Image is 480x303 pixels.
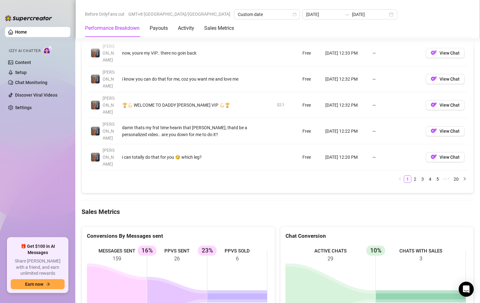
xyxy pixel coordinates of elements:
[293,13,296,16] span: calendar
[122,50,270,56] div: now, youre my VIP.. there no goin back
[440,77,460,82] span: View Chat
[238,10,296,19] span: Custom date
[299,118,322,144] td: Free
[431,50,437,56] img: OF
[369,144,422,170] td: —
[440,155,460,160] span: View Chat
[440,129,460,134] span: View Chat
[459,282,474,297] div: Open Intercom Messenger
[82,207,474,216] h4: Sales Metrics
[178,24,194,32] div: Activity
[461,175,468,183] li: Next Page
[285,232,468,240] div: Chat Conversion
[25,282,43,287] span: Earn now
[404,176,411,183] a: 1
[344,12,349,17] span: swap-right
[91,127,100,136] img: Wayne
[369,118,422,144] td: —
[122,76,270,82] div: i know you can do that for me, coz you want me and love me
[91,75,100,83] img: Wayne
[463,177,467,181] span: right
[15,80,47,85] a: Chat Monitoring
[299,40,322,66] td: Free
[452,176,461,183] a: 20
[322,118,369,144] td: [DATE] 12:22 PM
[344,12,349,17] span: to
[128,9,230,19] span: GMT+8 [GEOGRAPHIC_DATA]/[GEOGRAPHIC_DATA]
[431,128,437,134] img: OF
[431,154,437,160] img: OF
[122,124,270,138] div: damn thats my frst time hearin that [PERSON_NAME], thatd be a personalized video.. are you down f...
[434,176,441,183] a: 5
[299,144,322,170] td: Free
[15,60,31,65] a: Content
[85,9,125,19] span: Before OnlyFans cut
[9,48,40,54] span: Izzy AI Chatter
[103,148,115,167] span: [PERSON_NAME]
[91,153,100,162] img: Wayne
[441,175,451,183] span: •••
[46,282,50,286] span: arrow-right
[150,24,168,32] div: Payouts
[103,44,115,62] span: [PERSON_NAME]
[43,45,53,55] img: AI Chatter
[440,50,460,56] span: View Chat
[369,92,422,118] td: —
[87,232,270,240] div: Conversions By Messages sent
[15,70,27,75] a: Setup
[11,258,65,277] span: Share [PERSON_NAME] with a friend, and earn unlimited rewards
[322,66,369,92] td: [DATE] 12:32 PM
[427,176,434,183] a: 4
[426,100,465,110] button: OFView Chat
[352,11,388,18] input: End date
[396,175,404,183] li: Previous Page
[426,152,465,162] button: OFView Chat
[426,52,465,57] a: OFView Chat
[5,15,52,21] img: logo-BBDzfeDw.svg
[426,104,465,109] a: OFView Chat
[426,48,465,58] button: OFView Chat
[277,103,281,107] span: picture
[282,102,284,108] div: 3
[306,11,342,18] input: Start date
[122,154,270,161] div: i can totally do that for you 😏 which leg?
[15,29,27,35] a: Home
[299,92,322,118] td: Free
[369,40,422,66] td: —
[431,76,437,82] img: OF
[419,175,426,183] li: 3
[11,243,65,256] span: 🎁 Get $100 in AI Messages
[299,66,322,92] td: Free
[451,175,461,183] li: 20
[369,66,422,92] td: —
[15,93,57,98] a: Discover Viral Videos
[461,175,468,183] button: right
[103,70,115,88] span: [PERSON_NAME]
[404,175,411,183] li: 1
[15,105,32,110] a: Settings
[396,175,404,183] button: left
[85,24,140,32] div: Performance Breakdown
[322,144,369,170] td: [DATE] 12:20 PM
[91,101,100,109] img: Wayne
[11,279,65,289] button: Earn nowarrow-right
[426,126,465,136] button: OFView Chat
[412,176,419,183] a: 2
[419,176,426,183] a: 3
[91,49,100,57] img: Wayne
[426,78,465,83] a: OFView Chat
[103,96,115,114] span: [PERSON_NAME]
[440,103,460,108] span: View Chat
[122,102,270,109] div: 🏆💪🏻 WELCOME TO DADDY [PERSON_NAME] VIP 💪🏻🏆
[322,92,369,118] td: [DATE] 12:32 PM
[411,175,419,183] li: 2
[398,177,402,181] span: left
[322,40,369,66] td: [DATE] 12:33 PM
[426,156,465,161] a: OFView Chat
[204,24,234,32] div: Sales Metrics
[441,175,451,183] li: Next 5 Pages
[434,175,441,183] li: 5
[426,74,465,84] button: OFView Chat
[426,175,434,183] li: 4
[426,130,465,135] a: OFView Chat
